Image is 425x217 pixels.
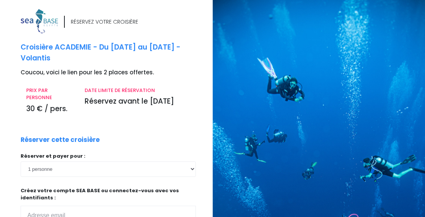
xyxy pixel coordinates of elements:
[85,96,190,107] p: Réservez avant le [DATE]
[26,87,73,101] p: PRIX PAR PERSONNE
[21,152,196,160] p: Réserver et payer pour :
[21,9,58,33] img: logo_color1.png
[21,68,207,77] p: Coucou, voici le lien pour les 2 places offertes.
[21,135,100,145] p: Réserver cette croisière
[85,87,190,94] p: DATE LIMITE DE RÉSERVATION
[26,104,73,115] p: 30 € / pers.
[21,42,207,63] p: Croisière ACADEMIE - Du [DATE] au [DATE] - Volantis
[71,18,138,26] div: RÉSERVEZ VOTRE CROISIÈRE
